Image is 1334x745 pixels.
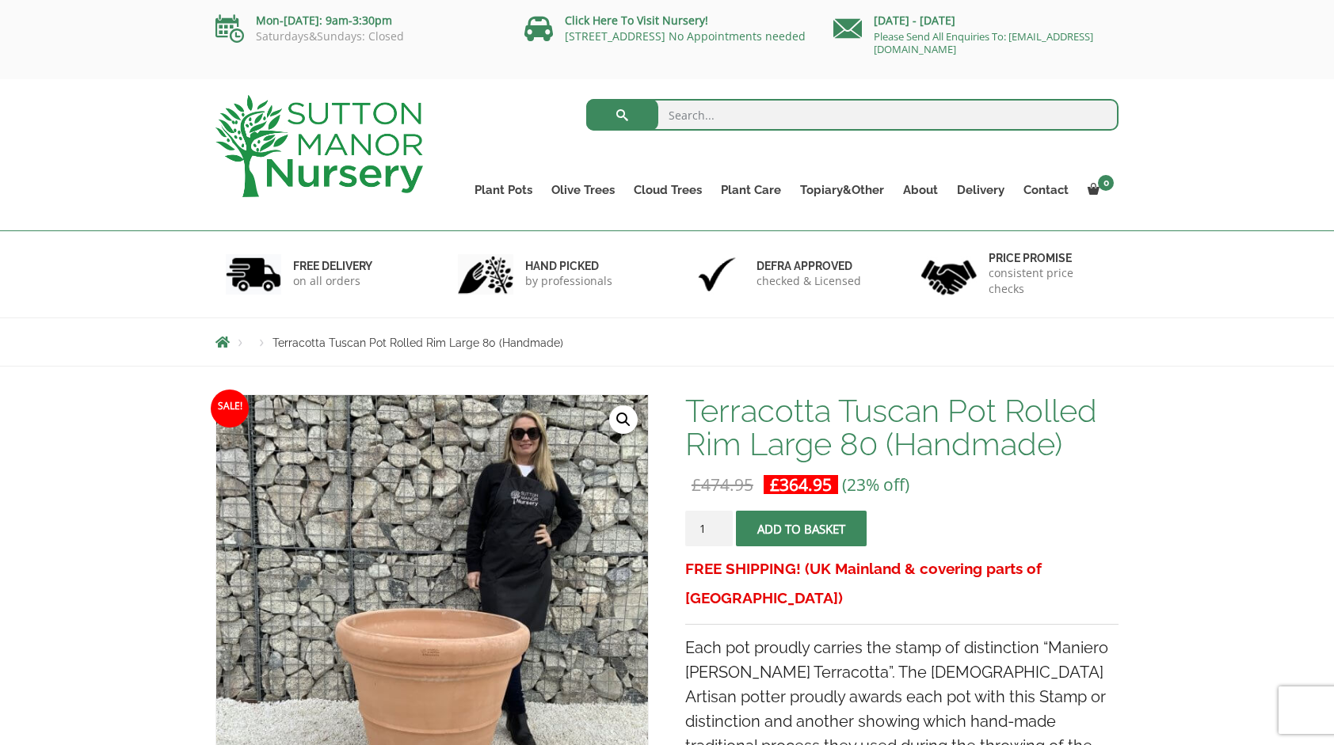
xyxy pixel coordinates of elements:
[465,179,542,201] a: Plant Pots
[947,179,1014,201] a: Delivery
[211,390,249,428] span: Sale!
[692,473,701,496] span: £
[685,394,1119,461] h1: Terracotta Tuscan Pot Rolled Rim Large 80 (Handmade)
[711,179,791,201] a: Plant Care
[525,273,612,289] p: by professionals
[757,273,861,289] p: checked & Licensed
[770,473,832,496] bdi: 364.95
[215,95,423,197] img: logo
[689,254,745,295] img: 3.jpg
[833,11,1119,30] p: [DATE] - [DATE]
[791,179,894,201] a: Topiary&Other
[736,511,867,546] button: Add to basket
[273,336,563,349] span: Terracotta Tuscan Pot Rolled Rim Large 80 (Handmade)
[215,11,501,30] p: Mon-[DATE]: 9am-3:30pm
[293,259,372,273] h6: FREE DELIVERY
[586,99,1119,131] input: Search...
[692,473,753,496] bdi: 474.95
[1078,179,1119,201] a: 0
[842,473,909,496] span: (23% off)
[565,13,708,28] a: Click Here To Visit Nursery!
[215,336,1119,348] nav: Breadcrumbs
[1014,179,1078,201] a: Contact
[624,179,711,201] a: Cloud Trees
[458,254,513,295] img: 2.jpg
[226,254,281,295] img: 1.jpg
[685,554,1119,613] h3: FREE SHIPPING! (UK Mainland & covering parts of [GEOGRAPHIC_DATA])
[989,251,1109,265] h6: Price promise
[1098,175,1114,191] span: 0
[770,473,779,496] span: £
[685,511,733,546] input: Product quantity
[215,30,501,43] p: Saturdays&Sundays: Closed
[894,179,947,201] a: About
[989,265,1109,297] p: consistent price checks
[565,29,806,44] a: [STREET_ADDRESS] No Appointments needed
[757,259,861,273] h6: Defra approved
[921,250,977,298] img: 4.jpg
[609,405,638,434] a: View full-screen image gallery
[293,273,372,289] p: on all orders
[525,259,612,273] h6: hand picked
[874,29,1093,56] a: Please Send All Enquiries To: [EMAIL_ADDRESS][DOMAIN_NAME]
[542,179,624,201] a: Olive Trees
